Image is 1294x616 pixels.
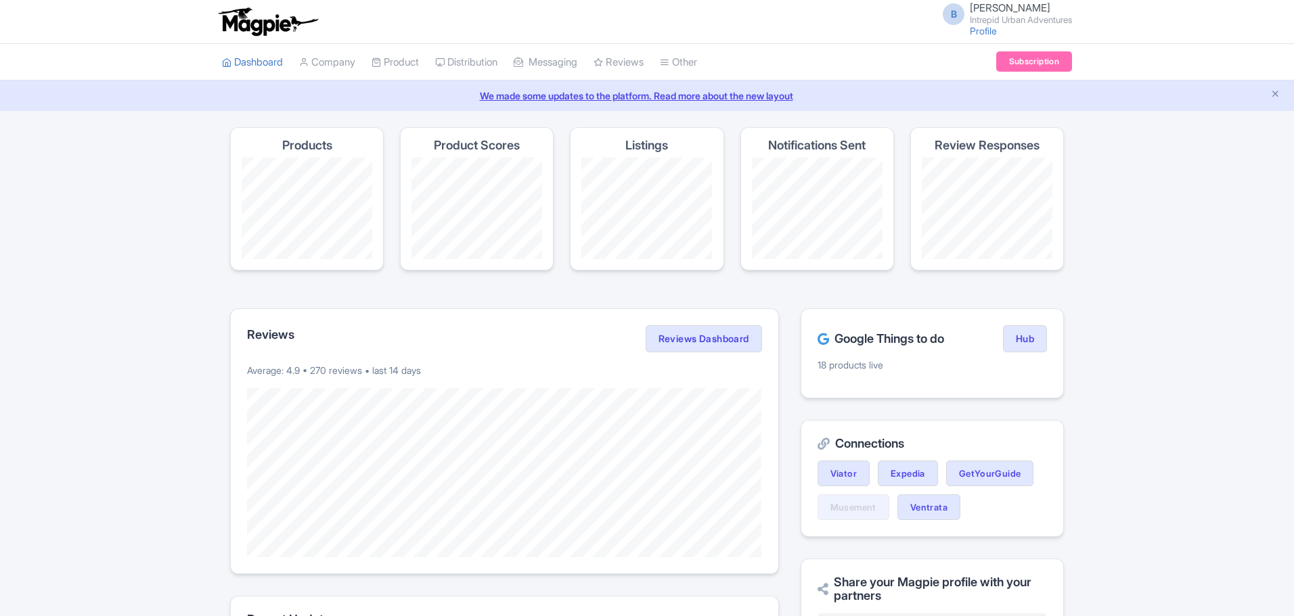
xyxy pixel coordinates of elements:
p: Average: 4.9 • 270 reviews • last 14 days [247,363,762,377]
h2: Reviews [247,328,294,341]
h4: Products [282,139,332,152]
a: Subscription [996,51,1072,72]
a: Dashboard [222,44,283,81]
h4: Product Scores [434,139,520,152]
a: Profile [970,25,997,37]
img: logo-ab69f6fb50320c5b225c76a69d11143b.png [215,7,320,37]
a: Company [299,44,355,81]
span: B [943,3,964,25]
h4: Review Responses [935,139,1040,152]
a: Expedia [878,460,938,486]
a: B [PERSON_NAME] Intrepid Urban Adventures [935,3,1072,24]
p: 18 products live [818,358,1047,372]
button: Close announcement [1270,87,1280,103]
a: Musement [818,494,889,520]
a: Reviews [594,44,644,81]
a: Messaging [514,44,577,81]
a: Reviews Dashboard [646,325,762,352]
a: Product [372,44,419,81]
h2: Google Things to do [818,332,944,346]
h4: Listings [625,139,668,152]
a: GetYourGuide [946,460,1034,486]
a: Ventrata [897,494,960,520]
h4: Notifications Sent [768,139,866,152]
a: We made some updates to the platform. Read more about the new layout [8,89,1286,103]
a: Other [660,44,697,81]
span: [PERSON_NAME] [970,1,1050,14]
a: Distribution [435,44,497,81]
h2: Share your Magpie profile with your partners [818,575,1047,602]
small: Intrepid Urban Adventures [970,16,1072,24]
h2: Connections [818,437,1047,450]
a: Hub [1003,325,1047,352]
a: Viator [818,460,870,486]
